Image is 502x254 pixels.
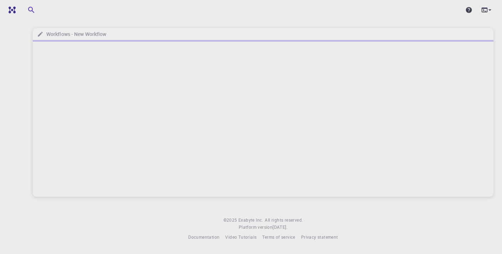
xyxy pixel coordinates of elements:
[225,234,257,241] a: Video Tutorials
[273,224,288,230] span: [DATE] .
[238,217,263,224] a: Exabyte Inc.
[223,217,238,224] span: © 2025
[262,234,295,240] span: Terms of service
[262,234,295,241] a: Terms of service
[239,224,273,231] span: Platform version
[6,6,16,14] img: logo
[225,234,257,240] span: Video Tutorials
[301,234,338,240] span: Privacy statement
[238,217,263,223] span: Exabyte Inc.
[188,234,219,241] a: Documentation
[301,234,338,241] a: Privacy statement
[36,30,108,38] nav: breadcrumb
[43,30,106,38] h6: Workflows - New Workflow
[265,217,303,224] span: All rights reserved.
[188,234,219,240] span: Documentation
[273,224,288,231] a: [DATE].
